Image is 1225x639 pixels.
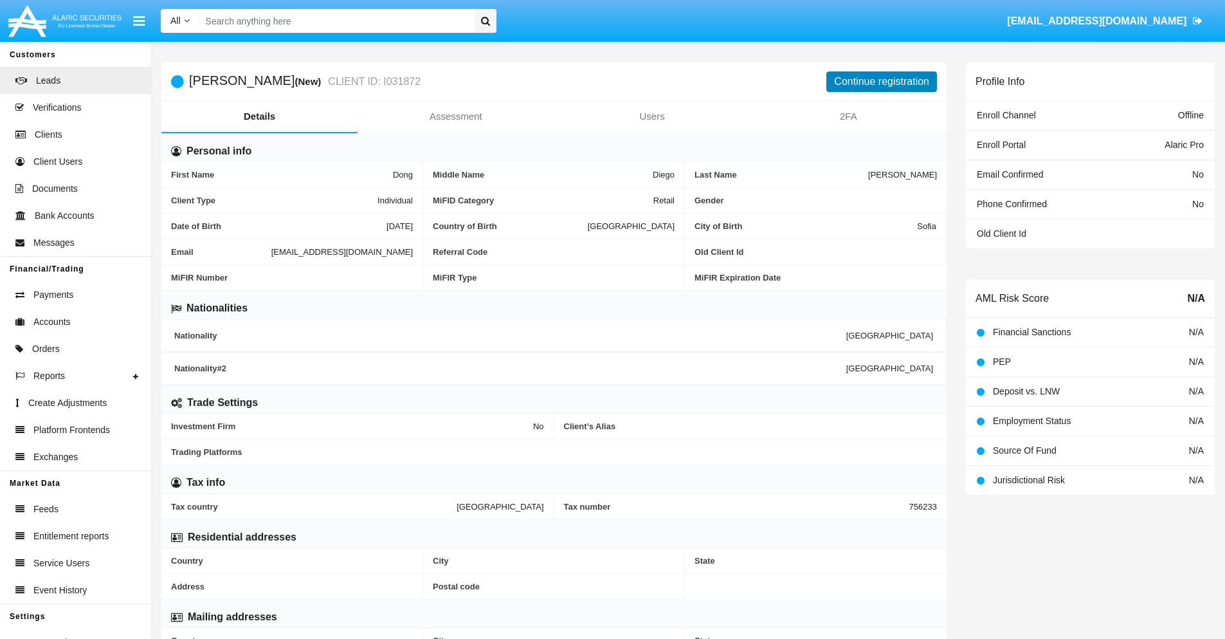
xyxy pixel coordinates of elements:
h6: Residential addresses [188,530,296,544]
span: Referral Code [433,247,675,257]
span: Email Confirmed [977,169,1043,180]
span: N/A [1189,327,1204,337]
span: All [170,15,181,26]
span: Documents [32,182,78,196]
span: MiFIR Type [433,273,675,282]
span: Source Of Fund [993,445,1057,456]
span: Employment Status [993,416,1071,426]
span: Phone Confirmed [977,199,1047,209]
span: Client Users [33,155,82,169]
h6: Tax info [186,476,225,490]
span: Last Name [694,170,868,180]
input: Search [199,9,470,33]
span: Dong [393,170,413,180]
span: Enroll Channel [977,110,1036,120]
button: Continue registration [826,71,937,92]
span: Clients [35,128,62,142]
span: No [1192,169,1204,180]
span: [GEOGRAPHIC_DATA] [457,502,543,512]
span: PEP [993,357,1011,367]
span: Platform Frontends [33,423,110,437]
span: MiFIR Expiration Date [694,273,937,282]
small: CLIENT ID: I031872 [325,77,421,87]
span: Investment Firm [171,421,533,431]
h6: AML Risk Score [975,292,1049,304]
span: N/A [1189,357,1204,367]
span: Jurisdictional Risk [993,475,1065,485]
span: Offline [1178,110,1204,120]
span: Trading Platforms [171,447,937,457]
span: State [694,556,937,566]
h6: Personal info [186,144,251,158]
span: [GEOGRAPHIC_DATA] [846,364,933,373]
span: Reports [33,369,65,383]
a: 2FA [750,101,947,132]
span: Sofia [917,221,936,231]
span: Retail [653,196,675,205]
span: Enroll Portal [977,140,1026,150]
span: Client’s Alias [564,421,938,431]
span: Old Client Id [977,228,1026,239]
span: Old Client Id [694,247,936,257]
span: No [1192,199,1204,209]
span: Create Adjustments [28,396,107,410]
a: [EMAIL_ADDRESS][DOMAIN_NAME] [1001,3,1209,39]
span: Country of Birth [433,221,588,231]
span: Date of Birth [171,221,386,231]
span: Exchanges [33,450,78,464]
span: 756233 [909,502,937,512]
div: (New) [295,74,325,89]
span: Service Users [33,557,89,570]
span: City [433,556,675,566]
span: Entitlement reports [33,530,109,543]
span: Country [171,556,413,566]
span: N/A [1189,386,1204,396]
a: All [161,14,199,28]
h6: Profile Info [975,75,1024,88]
span: Feeds [33,503,59,516]
span: [EMAIL_ADDRESS][DOMAIN_NAME] [271,247,413,257]
span: Tax number [564,502,909,512]
span: Client Type [171,196,377,205]
span: Deposit vs. LNW [993,386,1060,396]
a: Users [554,101,750,132]
span: City of Birth [694,221,917,231]
span: [GEOGRAPHIC_DATA] [846,331,933,340]
span: [DATE] [386,221,413,231]
span: MiFIR Number [171,273,413,282]
span: Nationality #2 [174,364,846,373]
span: Gender [694,196,937,205]
span: Bank Accounts [35,209,95,223]
span: [PERSON_NAME] [868,170,937,180]
a: Assessment [358,101,554,132]
span: Leads [36,74,60,88]
span: First Name [171,170,393,180]
span: [EMAIL_ADDRESS][DOMAIN_NAME] [1007,15,1186,26]
h6: Trade Settings [187,396,258,410]
span: Orders [32,342,60,356]
h5: [PERSON_NAME] [189,74,421,89]
span: Event History [33,584,87,597]
span: Postal code [433,582,675,591]
span: MiFID Category [433,196,653,205]
span: Nationality [174,331,846,340]
span: N/A [1187,291,1205,306]
span: No [533,421,544,431]
span: Messages [33,236,75,250]
span: Email [171,247,271,257]
span: Tax country [171,502,457,512]
img: Logo image [6,2,123,40]
span: [GEOGRAPHIC_DATA] [588,221,675,231]
span: Accounts [33,315,71,329]
span: Address [171,582,413,591]
span: N/A [1189,416,1204,426]
span: Verifications [33,101,81,115]
span: Diego [653,170,675,180]
span: Individual [377,196,413,205]
h6: Mailing addresses [188,610,277,624]
span: N/A [1189,445,1204,456]
span: N/A [1189,475,1204,485]
h6: Nationalities [186,301,248,315]
span: Middle Name [433,170,653,180]
span: Payments [33,288,73,302]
